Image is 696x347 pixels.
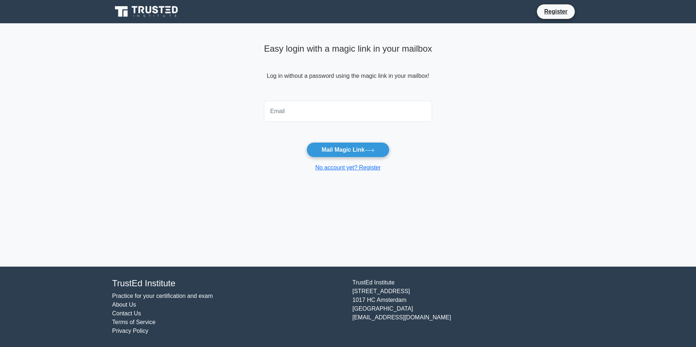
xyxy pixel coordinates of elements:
[112,319,155,325] a: Terms of Service
[348,278,588,335] div: TrustEd Institute [STREET_ADDRESS] 1017 HC Amsterdam [GEOGRAPHIC_DATA] [EMAIL_ADDRESS][DOMAIN_NAME]
[264,41,432,98] div: Log in without a password using the magic link in your mailbox!
[315,164,381,171] a: No account yet? Register
[264,44,432,54] h4: Easy login with a magic link in your mailbox
[264,101,432,122] input: Email
[112,293,213,299] a: Practice for your certification and exam
[112,302,136,308] a: About Us
[307,142,389,157] button: Mail Magic Link
[112,328,149,334] a: Privacy Policy
[540,7,572,16] a: Register
[112,278,344,289] h4: TrustEd Institute
[112,310,141,316] a: Contact Us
